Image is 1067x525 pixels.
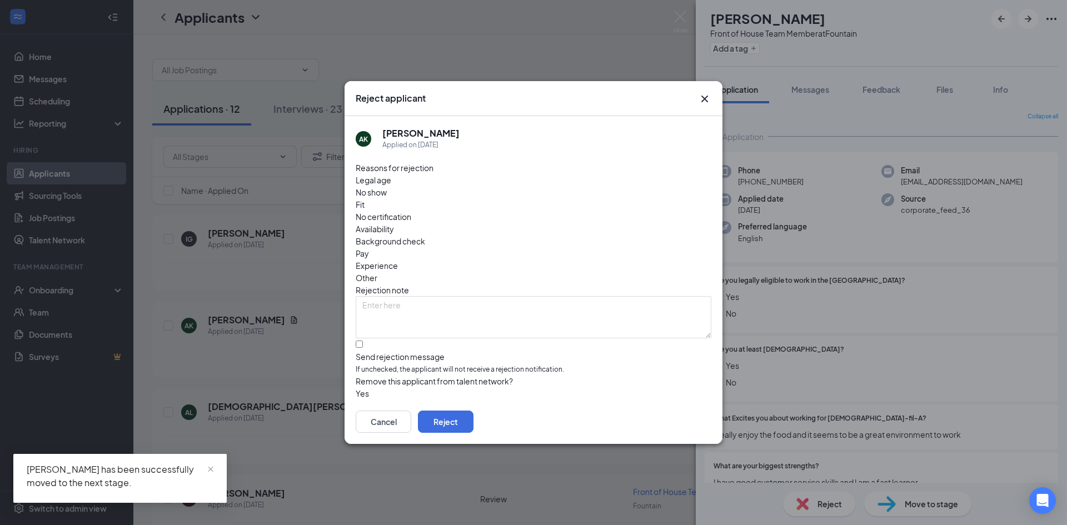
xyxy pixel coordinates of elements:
[1029,487,1056,514] div: Open Intercom Messenger
[356,259,398,272] span: Experience
[356,364,711,375] span: If unchecked, the applicant will not receive a rejection notification.
[356,387,369,399] span: Yes
[418,411,473,433] button: Reject
[356,174,391,186] span: Legal age
[382,127,460,139] h5: [PERSON_NAME]
[356,92,426,104] h3: Reject applicant
[356,235,425,247] span: Background check
[356,198,365,211] span: Fit
[359,134,368,144] div: AK
[356,341,363,348] input: Send rejection messageIf unchecked, the applicant will not receive a rejection notification.
[356,163,433,173] span: Reasons for rejection
[356,247,369,259] span: Pay
[382,139,460,151] div: Applied on [DATE]
[356,376,513,386] span: Remove this applicant from talent network?
[207,466,215,473] span: close
[356,411,411,433] button: Cancel
[356,351,711,362] div: Send rejection message
[698,92,711,106] svg: Cross
[698,92,711,106] button: Close
[356,211,411,223] span: No certification
[356,186,387,198] span: No show
[356,285,409,295] span: Rejection note
[27,463,213,489] div: [PERSON_NAME] has been successfully moved to the next stage.
[356,223,394,235] span: Availability
[356,272,377,284] span: Other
